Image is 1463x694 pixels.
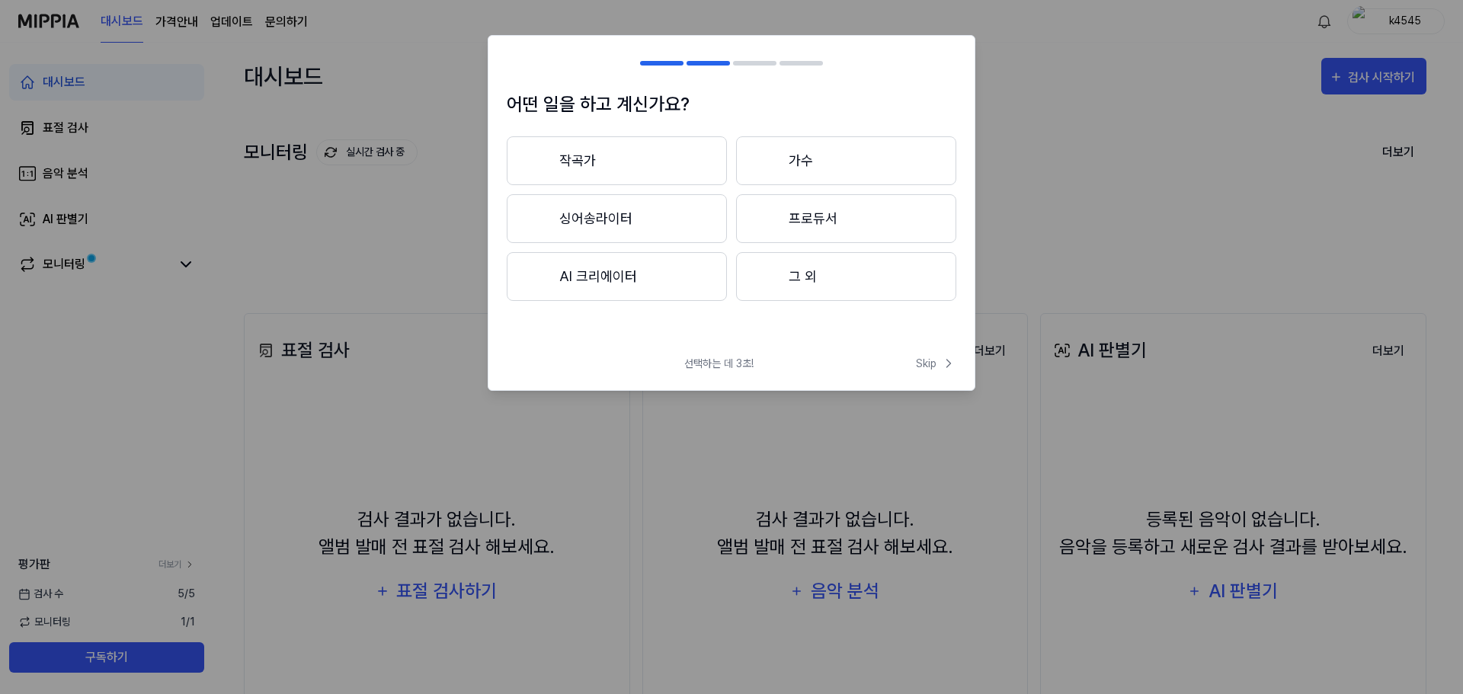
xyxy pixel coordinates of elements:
button: 작곡가 [507,136,727,185]
h1: 어떤 일을 하고 계신가요? [507,91,956,118]
span: Skip [916,356,956,372]
button: AI 크리에이터 [507,252,727,301]
button: 그 외 [736,252,956,301]
button: 가수 [736,136,956,185]
button: Skip [913,356,956,372]
button: 싱어송라이터 [507,194,727,243]
span: 선택하는 데 3초! [684,356,754,372]
button: 프로듀서 [736,194,956,243]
